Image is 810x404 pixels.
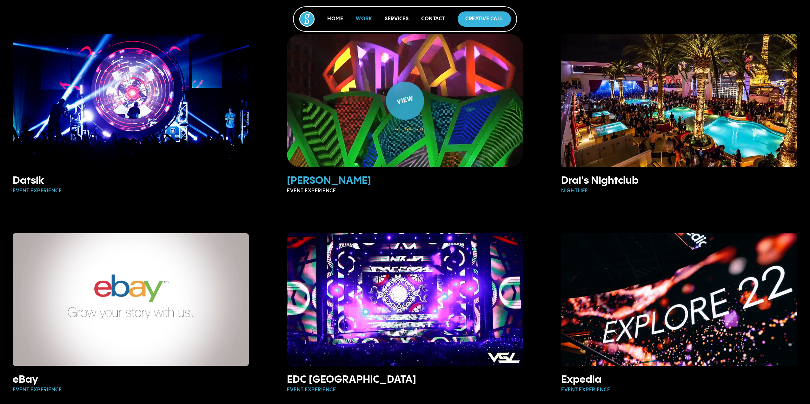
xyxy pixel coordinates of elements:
[299,11,315,27] img: Socialure Logo
[356,16,372,22] a: Work
[287,34,523,195] a: View[PERSON_NAME]Event Experience
[561,233,797,366] img: Expedia
[13,188,249,195] p: Event Experience
[13,386,249,394] p: Event Experience
[561,233,797,394] a: ExpediaExpediaEvent Experience
[287,188,523,195] p: Event Experience
[13,34,249,195] a: DatsikEvent Experience
[561,188,797,195] p: Nightlife
[287,373,523,386] h3: EDC [GEOGRAPHIC_DATA]
[385,16,408,22] a: Services
[561,386,797,394] p: Event Experience
[561,373,797,386] h3: Expedia
[287,175,523,188] h3: [PERSON_NAME]
[287,233,523,394] a: EDC [GEOGRAPHIC_DATA]Event Experience
[13,373,249,386] h3: eBay
[13,175,249,188] h3: Datsik
[13,233,249,394] a: eBayEvent Experience
[287,386,523,394] p: Event Experience
[561,34,797,195] a: Drai's NightclubNightlife
[465,15,503,23] p: Creative Call
[327,16,343,22] a: Home
[561,175,797,188] h3: Drai's Nightclub
[421,16,445,22] a: Contact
